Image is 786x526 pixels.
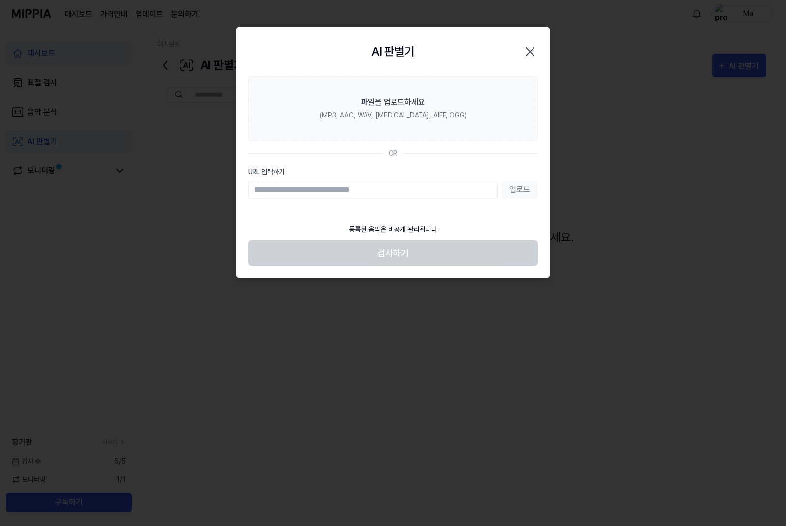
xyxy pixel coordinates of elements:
[389,148,397,159] div: OR
[248,167,538,177] label: URL 입력하기
[320,110,467,120] div: (MP3, AAC, WAV, [MEDICAL_DATA], AIFF, OGG)
[343,218,443,240] div: 등록된 음악은 비공개 관리됩니다
[361,96,425,108] div: 파일을 업로드하세요
[371,43,414,60] h2: AI 판별기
